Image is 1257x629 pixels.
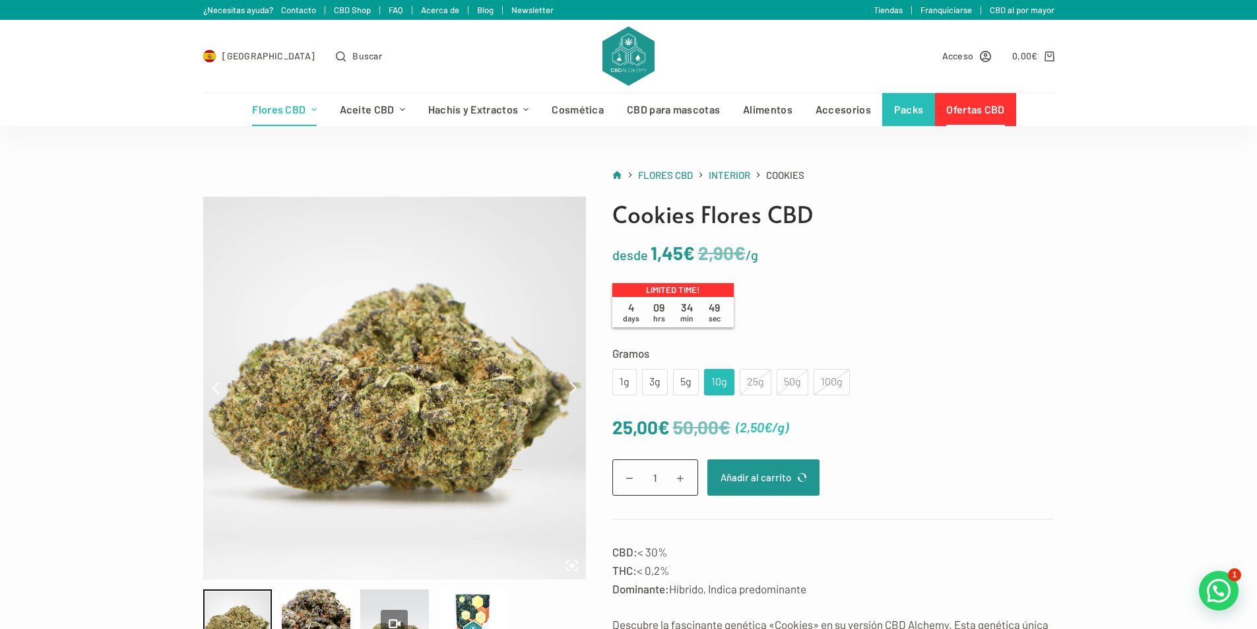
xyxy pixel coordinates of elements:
[203,48,315,63] a: Select Country
[328,93,416,126] a: Aceite CBD
[618,301,645,323] span: 4
[653,314,665,323] span: hrs
[336,48,382,63] button: Abrir formulario de búsqueda
[732,93,804,126] a: Alimentos
[701,301,728,323] span: 49
[719,416,730,438] span: €
[540,93,616,126] a: Cosmética
[1012,48,1054,63] a: Carro de compra
[612,459,698,496] input: Cantidad de productos
[511,5,554,15] a: Newsletter
[920,5,972,15] a: Franquiciarse
[740,419,772,435] bdi: 2,50
[698,242,746,264] bdi: 2,90
[764,419,772,435] span: €
[645,301,673,323] span: 09
[389,5,403,15] a: FAQ
[709,169,750,181] span: Interior
[421,5,459,15] a: Acerca de
[736,416,789,438] span: ( )
[734,242,746,264] span: €
[612,564,637,577] strong: THC:
[638,169,693,181] span: Flores CBD
[612,416,670,438] bdi: 25,00
[620,374,629,391] div: 1g
[612,582,669,595] strong: Dominante:
[612,247,648,263] span: desde
[241,93,1016,126] nav: Menú de cabecera
[772,419,785,435] span: /g
[203,5,316,15] a: ¿Necesitas ayuda? Contacto
[334,5,371,15] a: CBD Shop
[1031,50,1037,61] span: €
[612,543,1054,598] p: < 30% < 0,2% Híbrido, Indica predominante
[203,50,216,63] img: ES Flag
[612,545,637,558] strong: CBD:
[683,242,695,264] span: €
[673,416,730,438] bdi: 50,00
[746,247,758,263] span: /g
[935,93,1016,126] a: Ofertas CBD
[651,242,695,264] bdi: 1,45
[658,416,670,438] span: €
[712,374,726,391] div: 10g
[623,314,639,323] span: days
[638,167,693,183] a: Flores CBD
[709,167,750,183] a: Interior
[241,93,328,126] a: Flores CBD
[612,283,734,298] p: Limited time!
[416,93,540,126] a: Hachís y Extractos
[942,48,992,63] a: Acceso
[602,26,654,86] img: CBD Alchemy
[612,344,1054,362] label: Gramos
[942,48,974,63] span: Acceso
[222,48,315,63] span: [GEOGRAPHIC_DATA]
[680,314,693,323] span: min
[681,374,691,391] div: 5g
[650,374,660,391] div: 3g
[804,93,882,126] a: Accesorios
[882,93,935,126] a: Packs
[709,314,721,323] span: sec
[766,167,804,183] span: Cookies
[874,5,903,15] a: Tiendas
[612,197,1054,232] h1: Cookies Flores CBD
[616,93,732,126] a: CBD para mascotas
[673,301,701,323] span: 34
[1012,50,1038,61] bdi: 0,00
[990,5,1054,15] a: CBD al por mayor
[477,5,494,15] a: Blog
[203,197,586,579] img: flowers-indoor-cookies-product-v7
[707,459,820,496] button: Añadir al carrito
[352,48,382,63] span: Buscar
